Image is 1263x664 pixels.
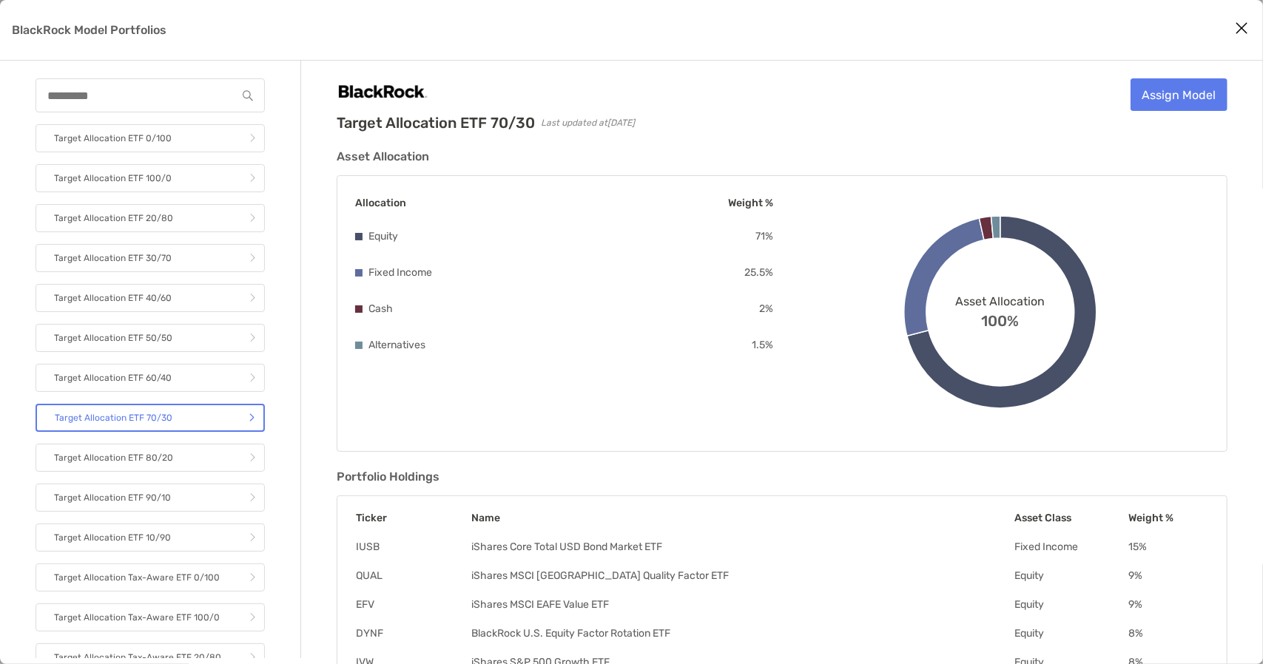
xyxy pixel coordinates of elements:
th: Name [471,511,1014,525]
td: 9 % [1128,569,1209,583]
p: Target Allocation ETF 70/30 [55,409,172,427]
p: Cash [368,299,393,318]
td: QUAL [355,569,471,583]
th: Asset Class [1014,511,1128,525]
h3: Asset Allocation [337,149,1227,163]
a: Target Allocation ETF 20/80 [36,204,265,232]
a: Target Allocation ETF 70/30 [36,404,265,432]
span: Last updated at [DATE] [541,118,635,128]
td: 15 % [1128,540,1209,554]
td: iShares MSCI [GEOGRAPHIC_DATA] Quality Factor ETF [471,569,1014,583]
td: iShares Core Total USD Bond Market ETF [471,540,1014,554]
p: Target Allocation ETF 30/70 [54,249,172,268]
p: Target Allocation ETF 100/0 [54,169,172,188]
img: input icon [243,90,253,101]
td: EFV [355,597,471,612]
p: Target Allocation ETF 80/20 [54,449,173,467]
p: Target Allocation ETF 90/10 [54,489,171,507]
p: Target Allocation ETF 60/40 [54,369,172,387]
span: Asset Allocation [955,294,1045,308]
a: Target Allocation ETF 80/20 [36,444,265,472]
a: Target Allocation ETF 90/10 [36,484,265,512]
td: Equity [1014,597,1128,612]
a: Target Allocation ETF 10/90 [36,524,265,552]
td: Equity [1014,626,1128,640]
p: Target Allocation ETF 0/100 [54,129,172,148]
p: 2 % [759,299,773,318]
a: Target Allocation ETF 50/50 [36,324,265,352]
a: Target Allocation ETF 40/60 [36,284,265,312]
p: Allocation [355,194,406,212]
p: Weight % [728,194,773,212]
p: 1.5 % [752,336,773,354]
th: Weight % [1128,511,1209,525]
p: Fixed Income [368,263,432,282]
p: Equity [368,227,398,245]
td: 8 % [1128,626,1209,640]
td: 9 % [1128,597,1209,612]
h3: Portfolio Holdings [337,470,1227,484]
p: BlackRock Model Portfolios [12,21,166,39]
a: Target Allocation ETF 60/40 [36,364,265,392]
p: Target Allocation ETF 40/60 [54,289,172,308]
p: Target Allocation ETF 50/50 [54,329,172,348]
p: Target Allocation ETF 10/90 [54,529,171,547]
a: Target Allocation Tax-Aware ETF 100/0 [36,603,265,631]
td: DYNF [355,626,471,640]
th: Ticker [355,511,471,525]
a: Target Allocation ETF 0/100 [36,124,265,152]
td: iShares MSCI EAFE Value ETF [471,597,1014,612]
td: Equity [1014,569,1128,583]
a: Target Allocation ETF 100/0 [36,164,265,192]
p: Alternatives [368,336,425,354]
p: 25.5 % [744,263,773,282]
a: Assign Model [1131,78,1227,111]
a: Target Allocation Tax-Aware ETF 0/100 [36,563,265,592]
p: 71 % [755,227,773,245]
span: 100% [981,308,1019,330]
td: BlackRock U.S. Equity Factor Rotation ETF [471,626,1014,640]
p: Target Allocation Tax-Aware ETF 0/100 [54,569,220,587]
a: Target Allocation ETF 30/70 [36,244,265,272]
h2: Target Allocation ETF 70/30 [337,114,535,132]
p: Target Allocation Tax-Aware ETF 100/0 [54,609,220,627]
td: Fixed Income [1014,540,1128,554]
p: Target Allocation ETF 20/80 [54,209,173,228]
button: Close modal [1230,18,1253,40]
td: IUSB [355,540,471,554]
img: Company Logo [337,78,428,108]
